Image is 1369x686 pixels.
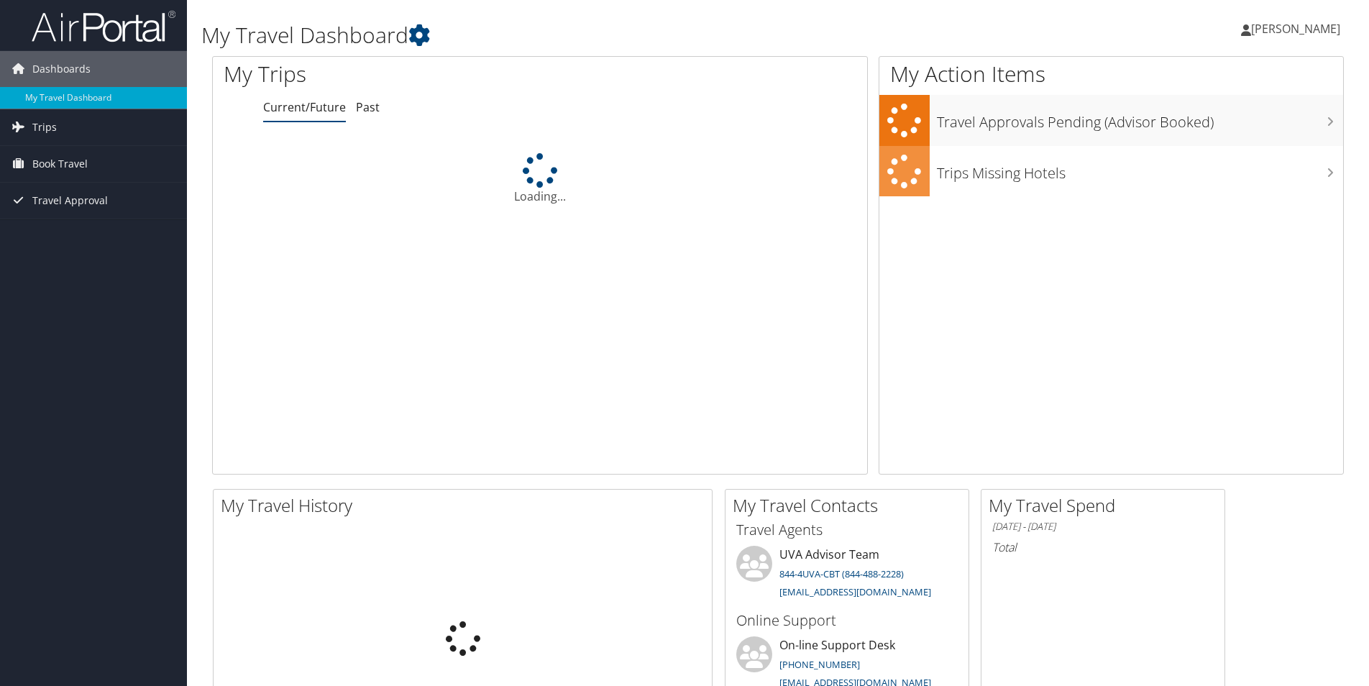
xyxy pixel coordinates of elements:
[1241,7,1355,50] a: [PERSON_NAME]
[736,520,958,540] h3: Travel Agents
[1251,21,1340,37] span: [PERSON_NAME]
[32,9,175,43] img: airportal-logo.png
[879,146,1343,197] a: Trips Missing Hotels
[201,20,970,50] h1: My Travel Dashboard
[992,520,1214,534] h6: [DATE] - [DATE]
[779,567,904,580] a: 844-4UVA-CBT (844-488-2228)
[879,59,1343,89] h1: My Action Items
[356,99,380,115] a: Past
[989,493,1224,518] h2: My Travel Spend
[32,146,88,182] span: Book Travel
[263,99,346,115] a: Current/Future
[879,95,1343,146] a: Travel Approvals Pending (Advisor Booked)
[221,493,712,518] h2: My Travel History
[213,153,867,205] div: Loading...
[937,156,1343,183] h3: Trips Missing Hotels
[779,585,931,598] a: [EMAIL_ADDRESS][DOMAIN_NAME]
[937,105,1343,132] h3: Travel Approvals Pending (Advisor Booked)
[729,546,965,605] li: UVA Advisor Team
[736,610,958,631] h3: Online Support
[32,183,108,219] span: Travel Approval
[779,658,860,671] a: [PHONE_NUMBER]
[224,59,584,89] h1: My Trips
[733,493,969,518] h2: My Travel Contacts
[992,539,1214,555] h6: Total
[32,109,57,145] span: Trips
[32,51,91,87] span: Dashboards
